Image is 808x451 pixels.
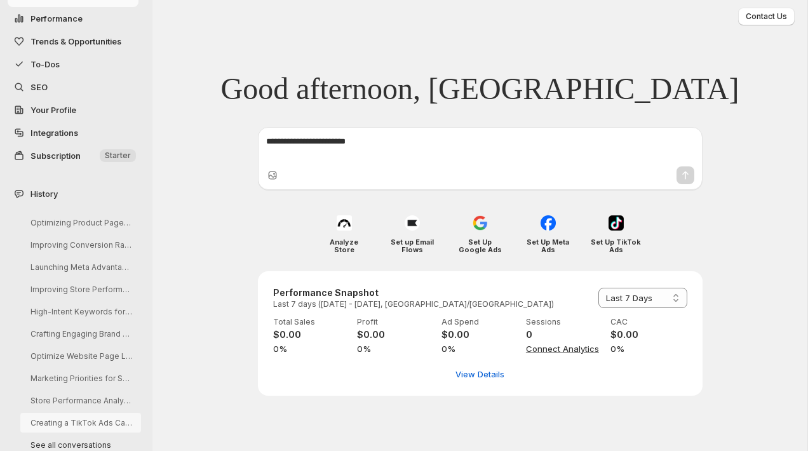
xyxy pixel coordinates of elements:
[30,59,60,69] span: To-Dos
[8,144,138,167] button: Subscription
[610,317,687,327] p: CAC
[273,317,350,327] p: Total Sales
[30,151,81,161] span: Subscription
[266,169,279,182] button: Upload image
[30,128,78,138] span: Integrations
[405,215,420,231] img: Set up Email Flows icon
[8,121,138,144] a: Integrations
[105,151,131,161] span: Starter
[591,238,641,253] h4: Set Up TikTok Ads
[746,11,787,22] span: Contact Us
[30,36,121,46] span: Trends & Opportunities
[610,328,687,341] h4: $0.00
[610,342,687,355] span: 0%
[523,238,573,253] h4: Set Up Meta Ads
[738,8,795,25] button: Contact Us
[30,13,83,24] span: Performance
[30,187,58,200] span: History
[20,324,141,344] button: Crafting Engaging Brand Story Posts
[441,342,518,355] span: 0%
[220,71,739,107] span: Good afternoon, [GEOGRAPHIC_DATA]
[337,215,352,231] img: Analyze Store icon
[526,328,603,341] h4: 0
[357,342,434,355] span: 0%
[30,82,48,92] span: SEO
[273,342,350,355] span: 0%
[8,53,138,76] button: To-Dos
[20,346,141,366] button: Optimize Website Page Loading Speed
[20,213,141,232] button: Optimizing Product Pages for Conversion
[8,30,138,53] button: Trends & Opportunities
[273,299,554,309] p: Last 7 days ([DATE] - [DATE], [GEOGRAPHIC_DATA]/[GEOGRAPHIC_DATA])
[526,342,603,355] span: Connect Analytics
[473,215,488,231] img: Set Up Google Ads icon
[455,238,505,253] h4: Set Up Google Ads
[441,328,518,341] h4: $0.00
[20,413,141,433] button: Creating a TikTok Ads Campaign
[20,257,141,277] button: Launching Meta Advantage+ Campaign for Collections
[357,317,434,327] p: Profit
[20,279,141,299] button: Improving Store Performance Insights
[357,328,434,341] h4: $0.00
[609,215,624,231] img: Set Up TikTok Ads icon
[541,215,556,231] img: Set Up Meta Ads icon
[20,302,141,321] button: High-Intent Keywords for 'The Wave' Collection
[319,238,369,253] h4: Analyze Store
[20,368,141,388] button: Marketing Priorities for Sales Reactivation
[8,7,138,30] button: Performance
[30,105,76,115] span: Your Profile
[526,317,603,327] p: Sessions
[20,235,141,255] button: Improving Conversion Rates for Growth
[273,286,554,299] h3: Performance Snapshot
[448,364,512,384] button: View detailed performance
[387,238,437,253] h4: Set up Email Flows
[455,368,504,380] span: View Details
[273,328,350,341] h4: $0.00
[20,391,141,410] button: Store Performance Analysis and Recommendations
[8,76,138,98] a: SEO
[441,317,518,327] p: Ad Spend
[8,98,138,121] a: Your Profile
